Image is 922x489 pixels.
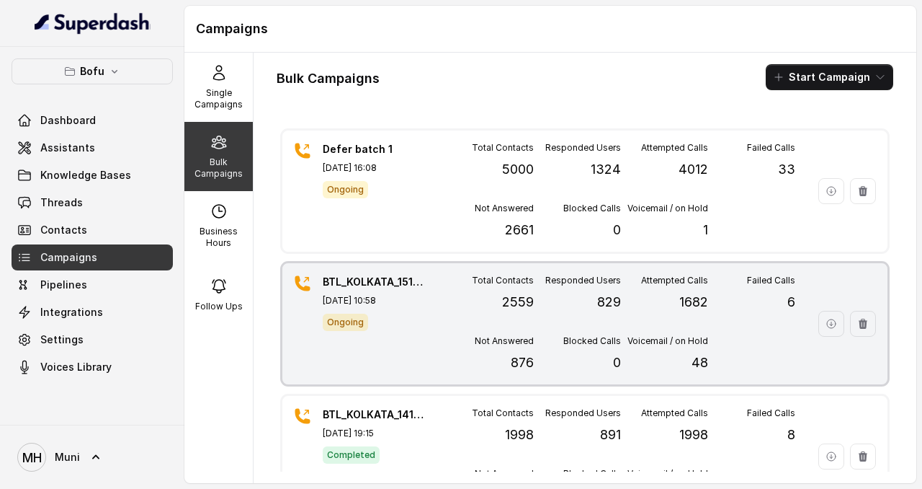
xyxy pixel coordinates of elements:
[323,407,424,422] p: BTL_KOLKATA_1410_01
[40,332,84,347] span: Settings
[190,87,247,110] p: Single Campaigns
[475,468,534,480] p: Not Answered
[703,220,708,240] p: 1
[472,407,534,419] p: Total Contacts
[627,203,708,214] p: Voicemail / on Hold
[545,407,621,419] p: Responded Users
[545,275,621,286] p: Responded Users
[563,203,621,214] p: Blocked Calls
[600,425,621,445] p: 891
[323,181,368,198] span: Ongoing
[12,244,173,270] a: Campaigns
[766,64,893,90] button: Start Campaign
[12,272,173,298] a: Pipelines
[195,301,243,312] p: Follow Ups
[190,157,247,180] p: Bulk Campaigns
[747,275,795,286] p: Failed Calls
[591,159,621,180] p: 1324
[55,450,80,464] span: Muni
[40,113,96,128] span: Dashboard
[40,278,87,292] span: Pipelines
[12,217,173,243] a: Contacts
[40,168,131,182] span: Knowledge Bases
[641,407,708,419] p: Attempted Calls
[691,353,708,373] p: 48
[778,159,795,180] p: 33
[679,425,708,445] p: 1998
[40,250,97,265] span: Campaigns
[323,275,424,289] p: BTL_KOLKATA_1510_01
[40,223,87,237] span: Contacts
[12,354,173,380] a: Voices Library
[323,446,380,464] span: Completed
[22,450,42,465] text: MH
[12,299,173,325] a: Integrations
[40,141,95,155] span: Assistants
[505,425,534,445] p: 1998
[12,327,173,353] a: Settings
[613,220,621,240] p: 0
[277,67,380,90] h1: Bulk Campaigns
[12,58,173,84] button: Bofu
[511,353,534,373] p: 876
[747,407,795,419] p: Failed Calls
[563,335,621,347] p: Blocked Calls
[12,190,173,216] a: Threads
[12,107,173,133] a: Dashboard
[502,159,534,180] p: 5000
[545,142,621,154] p: Responded Users
[12,437,173,477] a: Muni
[40,195,83,210] span: Threads
[323,428,424,439] p: [DATE] 19:15
[12,162,173,188] a: Knowledge Bases
[40,305,103,320] span: Integrations
[475,203,534,214] p: Not Answered
[323,142,424,157] p: Defer batch 1
[627,335,708,347] p: Voicemail / on Hold
[190,226,247,249] p: Business Hours
[502,292,534,312] p: 2559
[679,159,708,180] p: 4012
[627,468,708,480] p: Voicemail / on Hold
[472,275,534,286] p: Total Contacts
[597,292,621,312] p: 829
[35,12,151,35] img: light.svg
[475,335,534,347] p: Not Answered
[196,17,905,40] h1: Campaigns
[641,142,708,154] p: Attempted Calls
[323,295,424,307] p: [DATE] 10:58
[641,275,708,286] p: Attempted Calls
[787,425,795,445] p: 8
[472,142,534,154] p: Total Contacts
[679,292,708,312] p: 1682
[323,162,424,174] p: [DATE] 16:08
[323,314,368,331] span: Ongoing
[613,353,621,373] p: 0
[80,63,104,80] p: Bofu
[40,360,112,374] span: Voices Library
[505,220,534,240] p: 2661
[563,468,621,480] p: Blocked Calls
[787,292,795,312] p: 6
[747,142,795,154] p: Failed Calls
[12,135,173,161] a: Assistants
